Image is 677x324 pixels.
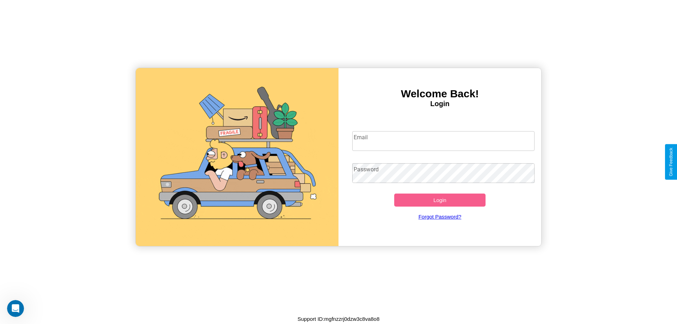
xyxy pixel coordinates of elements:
[394,194,486,207] button: Login
[338,88,541,100] h3: Welcome Back!
[349,207,531,227] a: Forgot Password?
[669,148,673,176] div: Give Feedback
[136,68,338,246] img: gif
[7,300,24,317] iframe: Intercom live chat
[298,314,380,324] p: Support ID: mgfnzzrj0dzw3c8va8o8
[338,100,541,108] h4: Login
